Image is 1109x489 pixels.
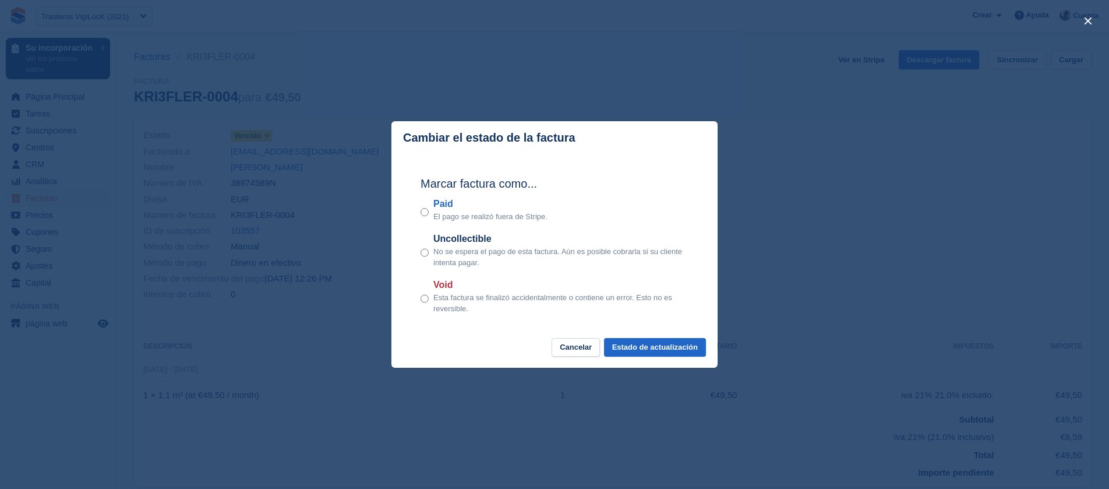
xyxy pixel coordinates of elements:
button: Cancelar [552,338,600,357]
label: Void [433,278,688,292]
button: close [1079,12,1097,30]
label: Paid [433,197,548,211]
button: Estado de actualización [604,338,706,357]
h2: Marcar factura como... [421,175,688,192]
p: El pago se realizó fuera de Stripe. [433,211,548,223]
label: Uncollectible [433,232,688,246]
p: Esta factura se finalizó accidentalmente o contiene un error. Esto no es reversible. [433,292,688,315]
p: No se espera el pago de esta factura. Aún es posible cobrarla si su cliente intenta pagar. [433,246,688,269]
p: Cambiar el estado de la factura [403,131,575,145]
